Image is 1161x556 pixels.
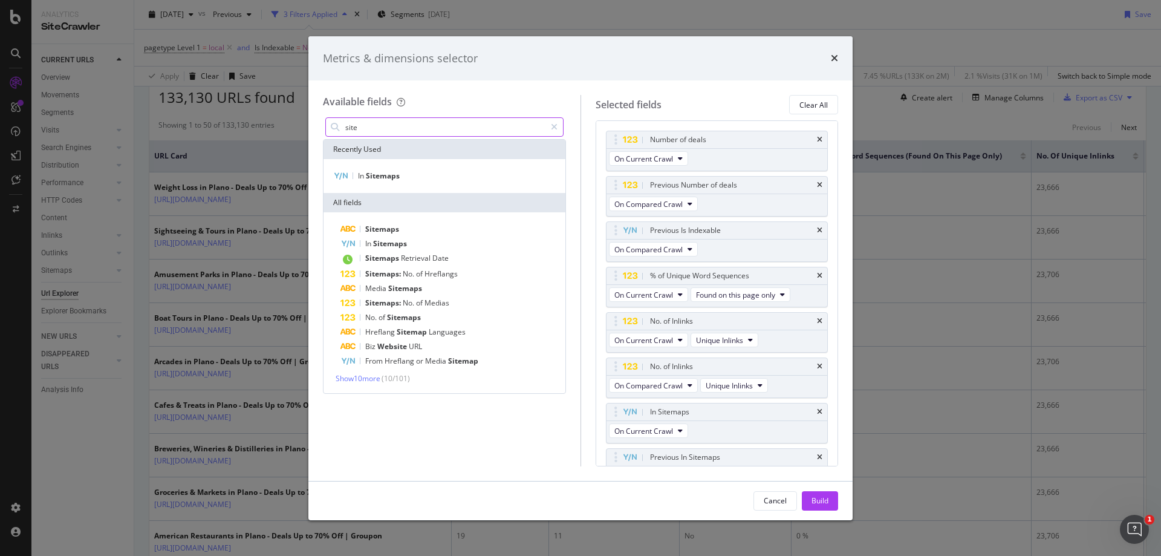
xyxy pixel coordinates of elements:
[753,491,797,511] button: Cancel
[425,356,448,366] span: Media
[344,118,545,136] input: Search by field name
[799,100,828,110] div: Clear All
[397,327,429,337] span: Sitemap
[614,335,673,345] span: On Current Crawl
[448,356,478,366] span: Sitemap
[650,270,749,282] div: % of Unique Word Sequences
[377,341,409,352] span: Website
[650,179,737,191] div: Previous Number of deals
[382,373,410,384] span: ( 10 / 101 )
[1120,515,1149,544] iframe: Intercom live chat
[817,136,822,143] div: times
[691,333,758,347] button: Unique Inlinks
[614,426,673,436] span: On Current Crawl
[388,283,422,293] span: Sitemaps
[650,134,706,146] div: Number of deals
[789,95,838,114] button: Clear All
[614,381,683,391] span: On Compared Crawl
[365,269,403,279] span: Sitemaps:
[606,403,828,443] div: In SitemapstimesOn Current Crawl
[323,95,392,108] div: Available fields
[650,224,721,237] div: Previous Is Indexable
[614,244,683,255] span: On Compared Crawl
[416,356,425,366] span: or
[764,495,787,506] div: Cancel
[817,363,822,370] div: times
[609,287,688,302] button: On Current Crawl
[324,140,565,159] div: Recently Used
[424,298,449,308] span: Medias
[609,333,688,347] button: On Current Crawl
[432,253,449,263] span: Date
[606,221,828,262] div: Previous Is IndexabletimesOn Compared Crawl
[614,290,673,300] span: On Current Crawl
[365,327,397,337] span: Hreflang
[614,154,673,164] span: On Current Crawl
[308,36,853,520] div: modal
[650,451,720,463] div: Previous In Sitemaps
[606,131,828,171] div: Number of dealstimesOn Current Crawl
[365,298,403,308] span: Sitemaps:
[324,193,565,212] div: All fields
[424,269,458,279] span: Hreflangs
[409,341,422,352] span: URL
[365,224,399,234] span: Sitemaps
[650,406,689,418] div: In Sitemaps
[811,495,828,506] div: Build
[609,242,698,257] button: On Compared Crawl
[700,378,768,393] button: Unique Inlinks
[365,253,401,263] span: Sitemaps
[401,253,432,263] span: Retrieval
[831,51,838,67] div: times
[365,238,373,249] span: In
[650,315,693,327] div: No. of Inlinks
[373,238,407,249] span: Sitemaps
[696,290,775,300] span: Found on this page only
[609,378,698,393] button: On Compared Crawl
[817,454,822,461] div: times
[366,171,400,181] span: Sitemaps
[817,182,822,189] div: times
[365,341,377,352] span: Biz
[365,283,388,293] span: Media
[429,327,466,337] span: Languages
[691,287,790,302] button: Found on this page only
[817,272,822,280] div: times
[609,197,698,211] button: On Compared Crawl
[614,199,683,209] span: On Compared Crawl
[336,373,380,384] span: Show 10 more
[802,491,838,511] button: Build
[606,358,828,398] div: No. of InlinkstimesOn Compared CrawlUnique Inlinks
[379,312,387,322] span: of
[323,51,478,67] div: Metrics & dimensions selector
[416,269,424,279] span: of
[609,424,688,438] button: On Current Crawl
[706,381,753,391] span: Unique Inlinks
[403,298,416,308] span: No.
[696,335,743,345] span: Unique Inlinks
[606,312,828,353] div: No. of InlinkstimesOn Current CrawlUnique Inlinks
[358,171,366,181] span: In
[365,356,385,366] span: From
[817,227,822,234] div: times
[609,151,688,166] button: On Current Crawl
[385,356,416,366] span: Hreflang
[817,318,822,325] div: times
[650,361,693,373] div: No. of Inlinks
[387,312,421,322] span: Sitemaps
[1145,515,1154,525] span: 1
[365,312,379,322] span: No.
[606,267,828,307] div: % of Unique Word SequencestimesOn Current CrawlFound on this page only
[817,408,822,416] div: times
[403,269,416,279] span: No.
[596,98,662,112] div: Selected fields
[606,176,828,217] div: Previous Number of dealstimesOn Compared Crawl
[416,298,424,308] span: of
[606,448,828,489] div: Previous In SitemapstimesOn Compared Crawl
